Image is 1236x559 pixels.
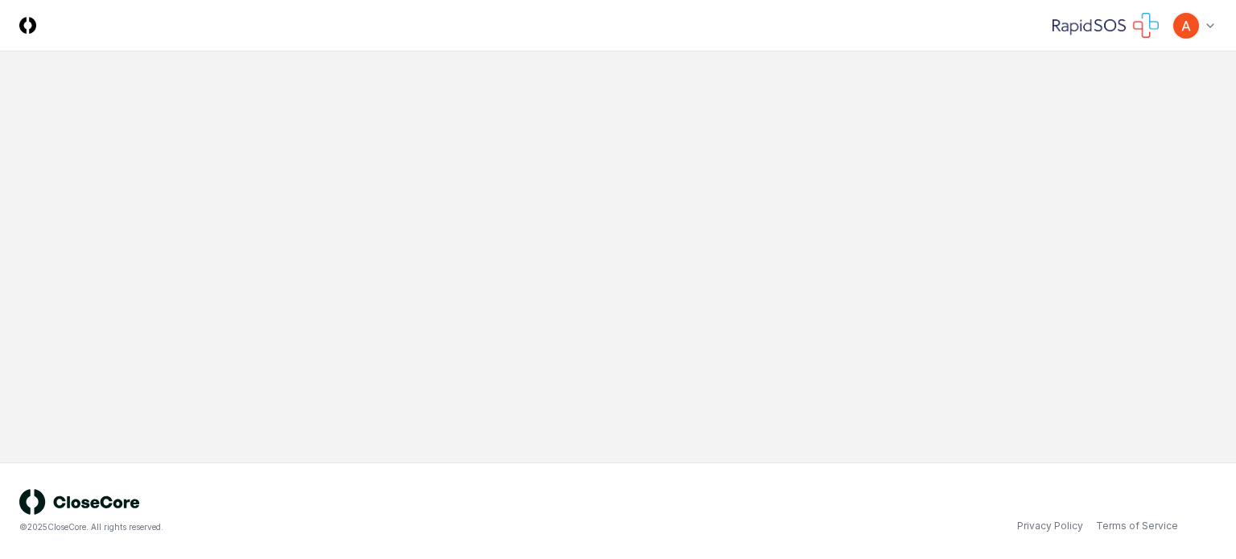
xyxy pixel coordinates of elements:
[1017,519,1083,533] a: Privacy Policy
[19,489,140,515] img: logo
[1173,13,1199,39] img: ACg8ocK3mdmu6YYpaRl40uhUUGu9oxSxFSb1vbjsnEih2JuwAH1PGA=s96-c
[1096,519,1178,533] a: Terms of Service
[1053,13,1159,39] img: RapidSOS logo
[19,521,618,533] div: © 2025 CloseCore. All rights reserved.
[19,17,36,34] img: Logo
